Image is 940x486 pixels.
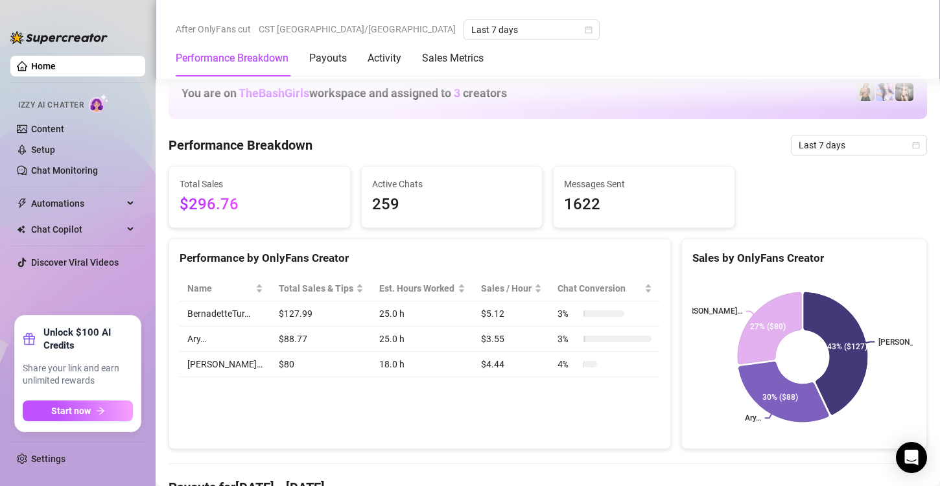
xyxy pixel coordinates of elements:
a: Content [31,124,64,134]
td: 18.0 h [371,352,473,377]
span: gift [23,332,36,345]
th: Total Sales & Tips [271,276,372,301]
th: Sales / Hour [473,276,550,301]
td: $3.55 [473,327,550,352]
span: Izzy AI Chatter [18,99,84,111]
span: arrow-right [96,406,105,415]
span: 3 % [558,307,578,321]
span: 4 % [558,357,578,371]
div: Open Intercom Messenger [896,442,927,473]
span: Sales / Hour [481,281,532,295]
span: Messages Sent [564,177,724,191]
div: Activity [368,51,401,66]
div: Est. Hours Worked [379,281,455,295]
td: Ary… [180,327,271,352]
span: Chat Conversion [558,281,642,295]
button: Start nowarrow-right [23,400,133,421]
span: Total Sales [180,177,340,191]
img: AI Chatter [89,94,109,113]
span: Start now [51,406,91,416]
span: $296.76 [180,192,340,217]
span: Active Chats [372,177,532,191]
a: Settings [31,454,65,464]
span: calendar [585,26,593,34]
th: Name [180,276,271,301]
h4: Performance Breakdown [169,136,312,154]
span: Chat Copilot [31,219,123,240]
div: Performance Breakdown [176,51,288,66]
a: Home [31,61,56,71]
span: Name [187,281,253,295]
span: 1622 [564,192,724,217]
td: $88.77 [271,327,372,352]
span: calendar [912,141,920,149]
div: Sales Metrics [422,51,484,66]
img: Chat Copilot [17,225,25,234]
td: 25.0 h [371,327,473,352]
text: [PERSON_NAME]… [677,307,742,316]
img: logo-BBDzfeDw.svg [10,31,108,44]
div: Sales by OnlyFans Creator [692,249,916,267]
span: 3 [454,86,460,100]
span: Automations [31,193,123,214]
th: Chat Conversion [550,276,660,301]
td: $80 [271,352,372,377]
td: $5.12 [473,301,550,327]
img: Bonnie [895,83,913,101]
span: Last 7 days [471,20,592,40]
img: Ary [876,83,894,101]
td: BernadetteTur… [180,301,271,327]
span: 259 [372,192,532,217]
a: Setup [31,145,55,155]
span: CST [GEOGRAPHIC_DATA]/[GEOGRAPHIC_DATA] [259,19,456,39]
span: Share your link and earn unlimited rewards [23,362,133,388]
td: $4.44 [473,352,550,377]
td: [PERSON_NAME]… [180,352,271,377]
a: Discover Viral Videos [31,257,119,268]
text: Ary… [744,413,760,422]
div: Performance by OnlyFans Creator [180,249,660,267]
span: thunderbolt [17,198,27,209]
img: BernadetteTur [856,83,875,101]
div: Payouts [309,51,347,66]
h1: You are on workspace and assigned to creators [182,86,507,100]
span: After OnlyFans cut [176,19,251,39]
span: 3 % [558,332,578,346]
strong: Unlock $100 AI Credits [43,326,133,352]
a: Chat Monitoring [31,165,98,176]
span: Last 7 days [799,135,919,155]
span: Total Sales & Tips [279,281,354,295]
span: TheBashGirls [239,86,309,100]
td: $127.99 [271,301,372,327]
td: 25.0 h [371,301,473,327]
